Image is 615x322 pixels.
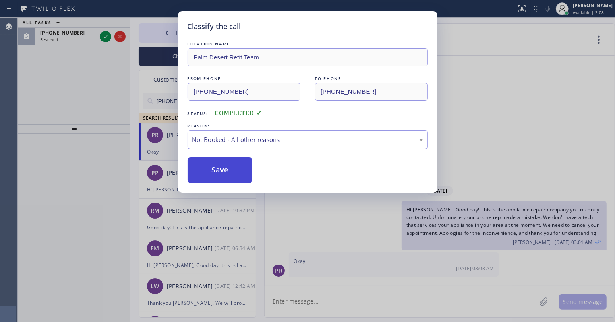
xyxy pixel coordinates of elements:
[188,111,209,116] span: Status:
[188,157,253,183] button: Save
[192,135,423,144] div: Not Booked - All other reasons
[188,74,300,83] div: FROM PHONE
[315,83,428,101] input: To phone
[188,122,428,130] div: REASON:
[188,83,300,101] input: From phone
[315,74,428,83] div: TO PHONE
[215,110,261,116] span: COMPLETED
[188,40,428,48] div: LOCATION NAME
[188,21,241,32] h5: Classify the call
